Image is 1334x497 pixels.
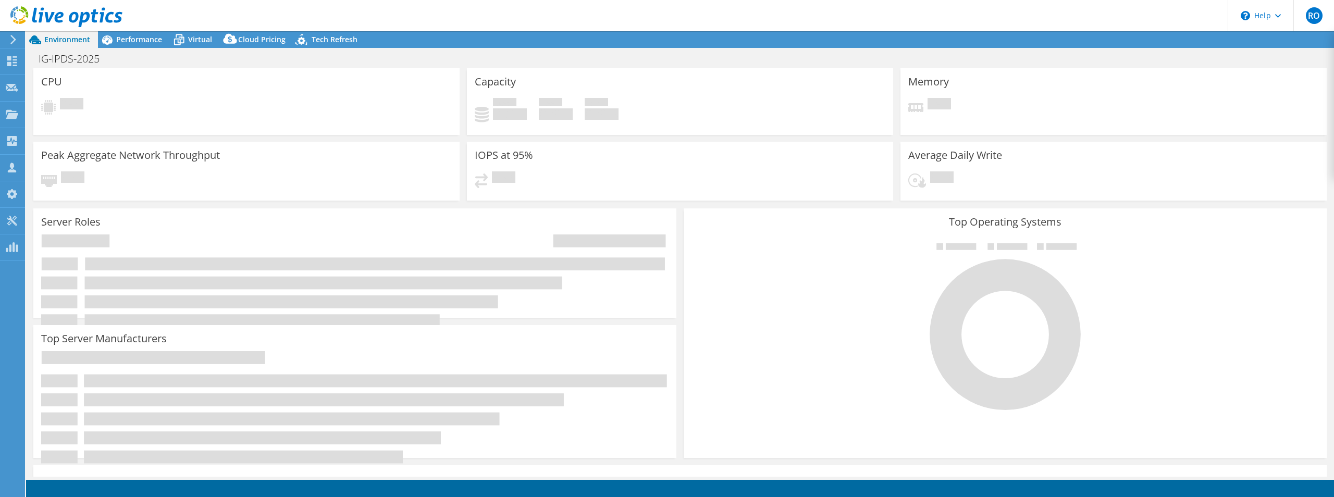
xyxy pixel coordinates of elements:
span: Virtual [188,34,212,44]
h4: 0 GiB [539,108,573,120]
span: Cloud Pricing [238,34,286,44]
h3: CPU [41,76,62,88]
h4: 0 GiB [493,108,527,120]
span: Used [493,98,516,108]
h4: 0 GiB [585,108,619,120]
h3: Average Daily Write [908,150,1002,161]
span: Tech Refresh [312,34,357,44]
span: Pending [61,171,84,185]
h3: IOPS at 95% [475,150,533,161]
span: Environment [44,34,90,44]
span: Pending [60,98,83,112]
span: Total [585,98,608,108]
span: Pending [928,98,951,112]
h1: IG-IPDS-2025 [34,53,116,65]
h3: Peak Aggregate Network Throughput [41,150,220,161]
span: Pending [492,171,515,185]
h3: Memory [908,76,949,88]
span: RO [1306,7,1323,24]
span: Pending [930,171,954,185]
h3: Server Roles [41,216,101,228]
h3: Top Server Manufacturers [41,333,167,344]
h3: Capacity [475,76,516,88]
span: Free [539,98,562,108]
svg: \n [1241,11,1250,20]
h3: Top Operating Systems [691,216,1319,228]
span: Performance [116,34,162,44]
